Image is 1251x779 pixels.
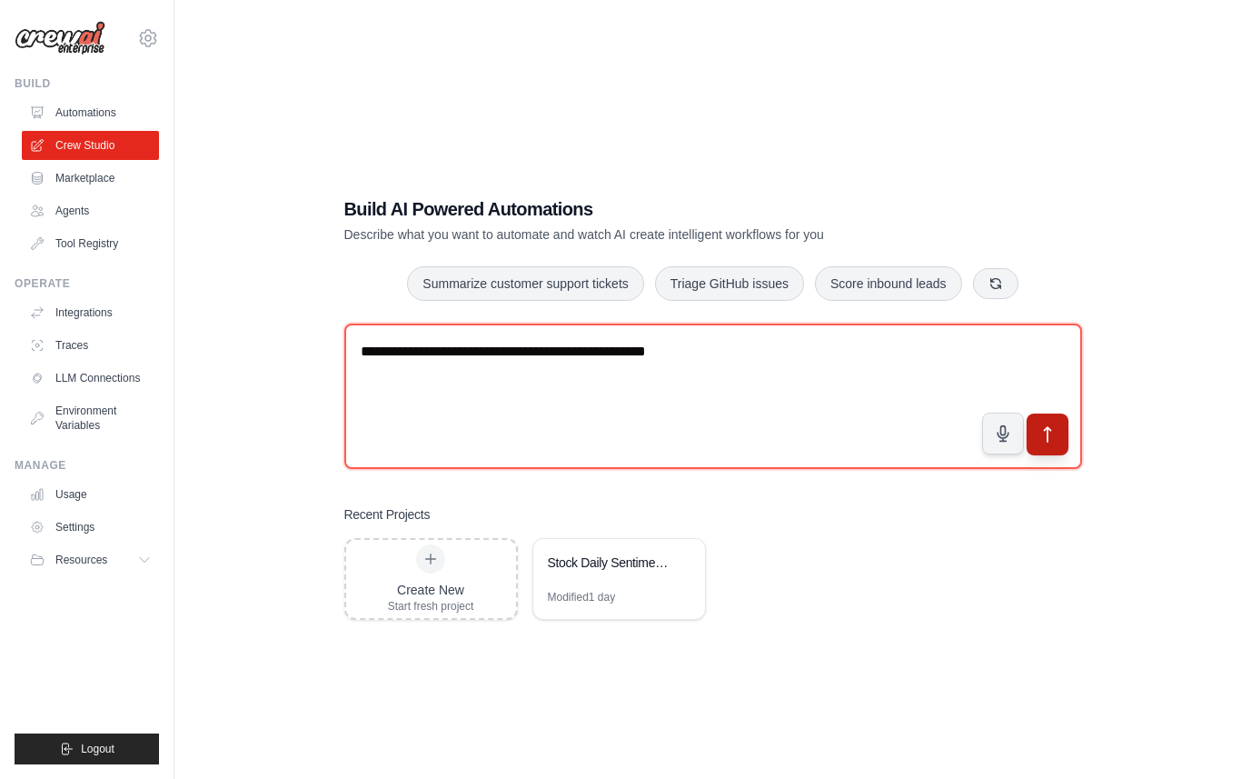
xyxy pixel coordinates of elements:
[388,599,474,614] div: Start fresh project
[1160,692,1251,779] div: 聊天小组件
[22,229,159,258] a: Tool Registry
[982,413,1024,454] button: Click to speak your automation idea
[55,553,107,567] span: Resources
[548,554,672,572] div: Stock Daily Sentiment Monitor
[22,98,159,127] a: Automations
[548,590,616,604] div: Modified 1 day
[22,196,159,225] a: Agents
[15,21,105,55] img: Logo
[344,196,955,222] h1: Build AI Powered Automations
[344,505,431,524] h3: Recent Projects
[388,581,474,599] div: Create New
[15,76,159,91] div: Build
[22,298,159,327] a: Integrations
[815,266,962,301] button: Score inbound leads
[15,734,159,764] button: Logout
[655,266,804,301] button: Triage GitHub issues
[15,458,159,473] div: Manage
[22,131,159,160] a: Crew Studio
[407,266,643,301] button: Summarize customer support tickets
[22,396,159,440] a: Environment Variables
[973,268,1018,299] button: Get new suggestions
[22,164,159,193] a: Marketplace
[22,545,159,574] button: Resources
[1160,692,1251,779] iframe: Chat Widget
[22,480,159,509] a: Usage
[22,331,159,360] a: Traces
[15,276,159,291] div: Operate
[344,225,955,244] p: Describe what you want to automate and watch AI create intelligent workflows for you
[22,513,159,542] a: Settings
[22,364,159,393] a: LLM Connections
[81,742,114,756] span: Logout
